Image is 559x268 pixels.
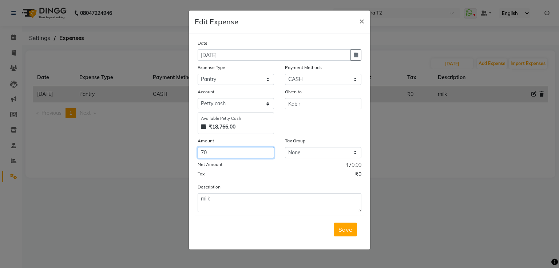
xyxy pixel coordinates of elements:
[198,40,207,46] label: Date
[285,64,322,71] label: Payment Methods
[338,226,352,233] span: Save
[198,147,274,158] input: Amount
[198,171,205,177] label: Tax
[334,223,357,236] button: Save
[285,89,302,95] label: Given to
[353,11,370,31] button: Close
[195,16,238,27] h5: Edit Expense
[285,138,305,144] label: Tax Group
[198,161,222,168] label: Net Amount
[345,161,361,171] span: ₹70.00
[198,184,221,190] label: Description
[198,138,214,144] label: Amount
[285,98,361,109] input: Given to
[359,15,364,26] span: ×
[201,115,271,122] div: Available Petty Cash
[198,64,225,71] label: Expense Type
[209,123,235,131] strong: ₹18,766.00
[355,171,361,180] span: ₹0
[198,89,214,95] label: Account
